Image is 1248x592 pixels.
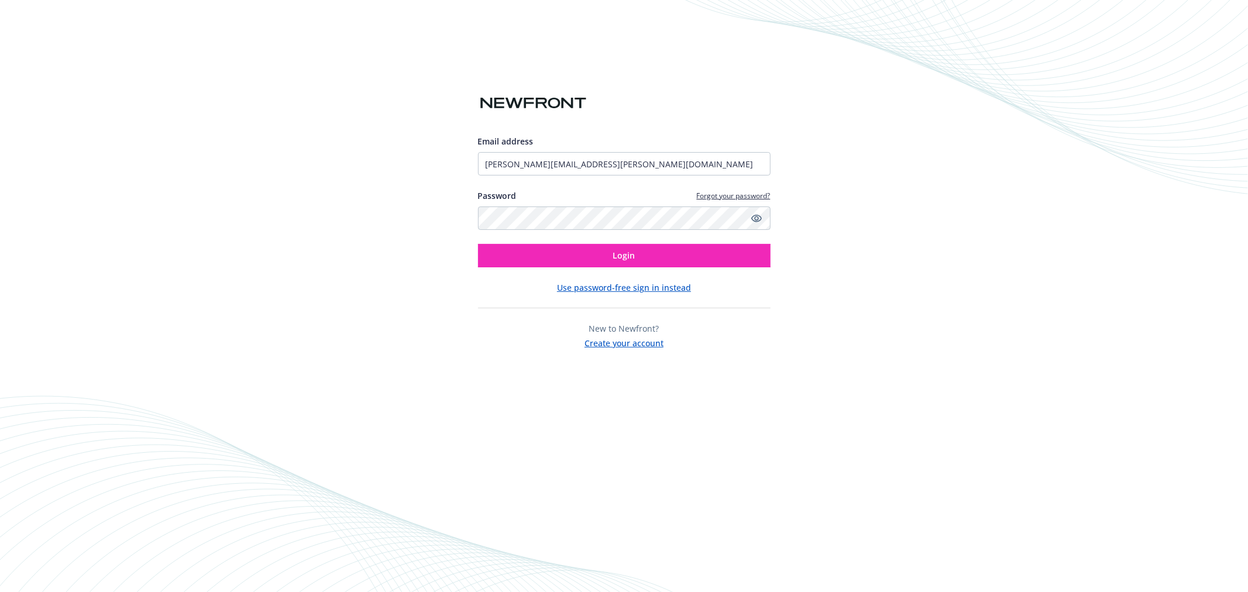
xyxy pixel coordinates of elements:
[557,281,691,294] button: Use password-free sign in instead
[478,136,534,147] span: Email address
[478,206,771,230] input: Enter your password
[478,244,771,267] button: Login
[478,93,589,113] img: Newfront logo
[585,335,663,349] button: Create your account
[750,211,764,225] a: Show password
[478,190,517,202] label: Password
[697,191,771,201] a: Forgot your password?
[589,323,659,334] span: New to Newfront?
[478,152,771,175] input: Enter your email
[613,250,635,261] span: Login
